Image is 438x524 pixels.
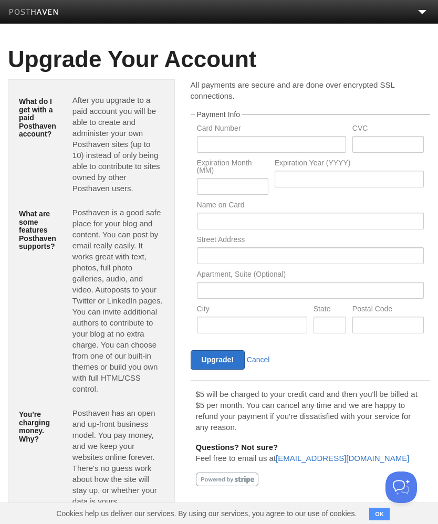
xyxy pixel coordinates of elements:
[369,508,390,520] button: OK
[195,111,242,118] legend: Payment Info
[196,443,278,452] b: Questions? Not sure?
[352,305,424,315] label: Postal Code
[72,95,164,194] p: After you upgrade to a paid account you will be able to create and administer your own Posthaven ...
[314,305,346,315] label: State
[72,407,164,507] p: Posthaven has an open and up-front business model. You pay money, and we keep your websites onlin...
[197,270,424,280] label: Apartment, Suite (Optional)
[352,124,424,134] label: CVC
[385,471,417,503] iframe: Help Scout Beacon - Open
[197,124,346,134] label: Card Number
[9,9,59,17] img: Posthaven-bar
[19,411,57,443] h5: You're charging money. Why?
[197,201,424,211] label: Name on Card
[276,454,409,463] a: [EMAIL_ADDRESS][DOMAIN_NAME]
[197,236,424,246] label: Street Address
[72,207,164,394] p: Posthaven is a good safe place for your blog and content. You can post by email really easily. It...
[196,442,425,464] p: Feel free to email us at
[19,98,57,138] h5: What do I get with a paid Posthaven account?
[19,210,57,250] h5: What are some features Posthaven supports?
[275,159,424,169] label: Expiration Year (YYYY)
[8,47,430,72] h1: Upgrade Your Account
[191,79,430,101] p: All payments are secure and are done over encrypted SSL connections.
[196,389,425,433] p: $5 will be charged to your credit card and then you'll be billed at $5 per month. You can cancel ...
[197,159,268,176] label: Expiration Month (MM)
[247,355,270,364] a: Cancel
[197,305,307,315] label: City
[46,503,367,524] span: Cookies help us deliver our services. By using our services, you agree to our use of cookies.
[191,350,245,370] input: Upgrade!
